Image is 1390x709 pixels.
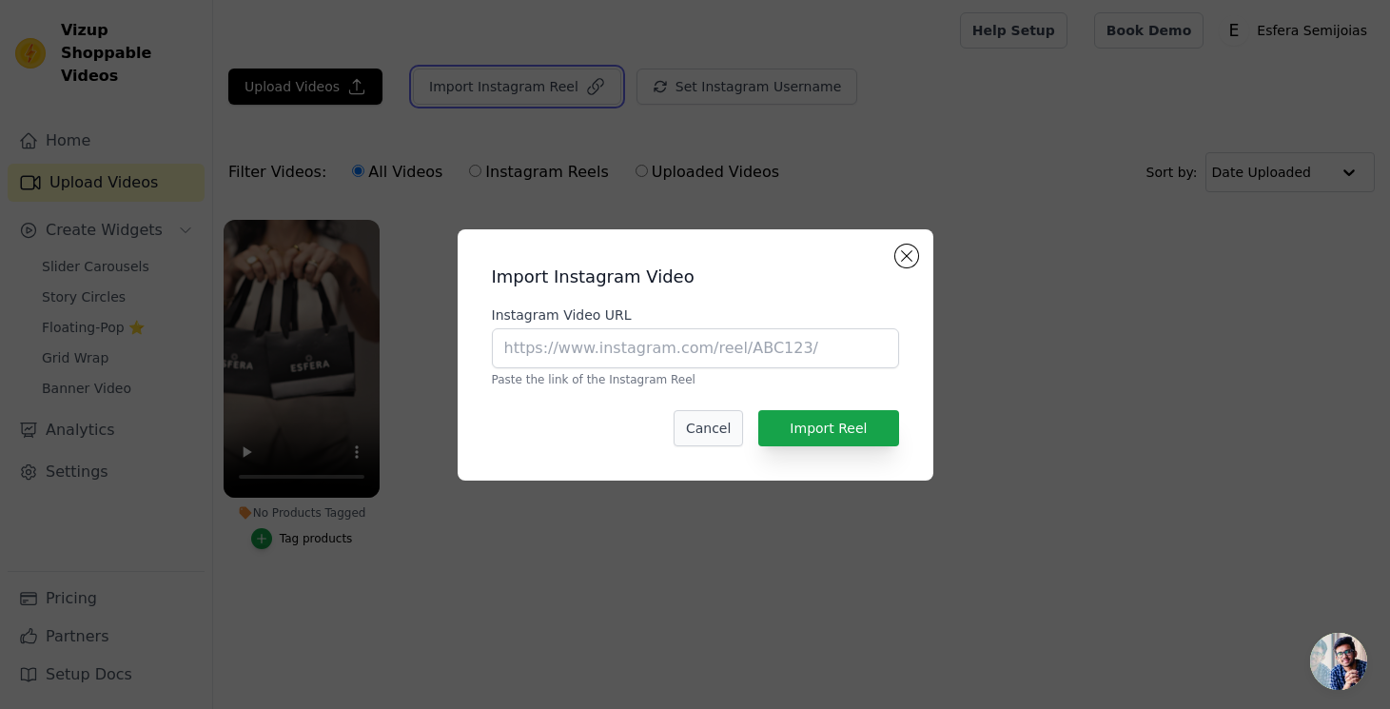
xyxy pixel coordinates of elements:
h2: Import Instagram Video [492,264,899,290]
input: https://www.instagram.com/reel/ABC123/ [492,328,899,368]
label: Instagram Video URL [492,305,899,325]
button: Import Reel [758,410,898,446]
div: Bate-papo aberto [1310,633,1367,690]
p: Paste the link of the Instagram Reel [492,372,899,387]
button: Close modal [895,245,918,267]
button: Cancel [674,410,743,446]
